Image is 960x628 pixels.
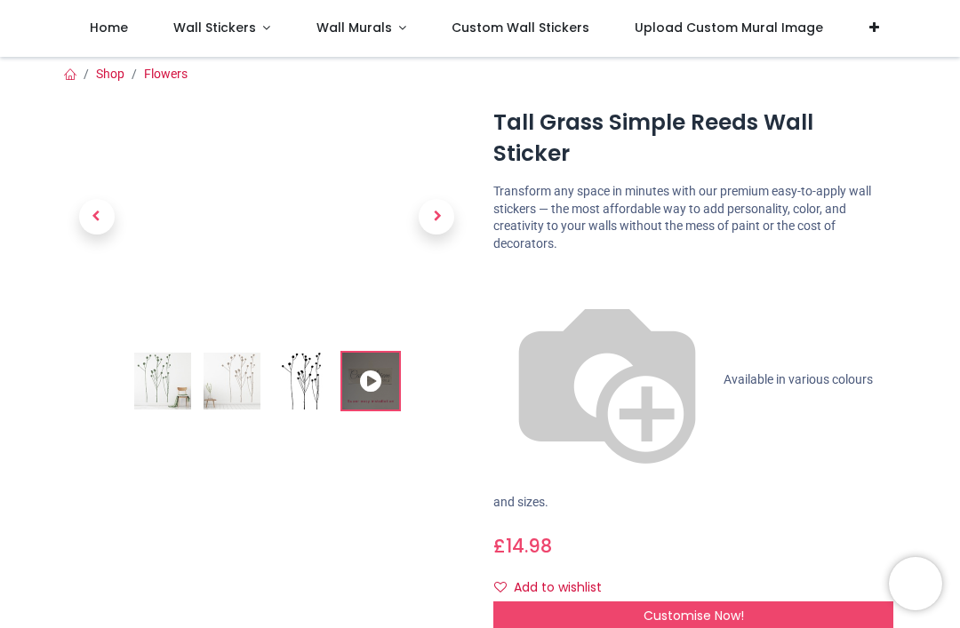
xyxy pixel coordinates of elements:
[635,19,823,36] span: Upload Custom Mural Image
[144,67,188,81] a: Flowers
[419,199,454,235] span: Next
[493,183,893,252] p: Transform any space in minutes with our premium easy-to-apply wall stickers — the most affordable...
[494,581,507,593] i: Add to wishlist
[173,19,256,36] span: Wall Stickers
[90,19,128,36] span: Home
[493,107,893,169] h1: Tall Grass Simple Reeds Wall Sticker
[134,353,191,409] img: Tall Grass Simple Reeds Wall Sticker
[493,573,617,603] button: Add to wishlistAdd to wishlist
[452,19,589,36] span: Custom Wall Stickers
[79,199,115,235] span: Previous
[273,353,330,409] img: WS-16228-03
[407,138,468,295] a: Next
[506,533,552,559] span: 14.98
[204,353,260,409] img: WS-16228-02
[67,138,127,295] a: Previous
[644,607,744,624] span: Customise Now!
[493,533,552,559] span: £
[316,19,392,36] span: Wall Murals
[889,557,942,610] iframe: Brevo live chat
[493,266,721,494] img: color-wheel.png
[96,67,124,81] a: Shop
